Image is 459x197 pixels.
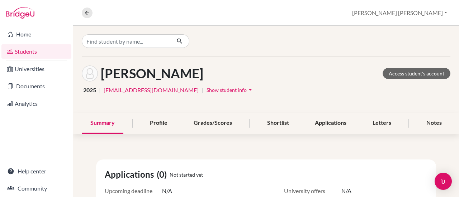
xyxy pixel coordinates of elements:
[1,181,71,196] a: Community
[1,79,71,93] a: Documents
[306,113,355,134] div: Applications
[170,171,203,178] span: Not started yet
[82,65,98,82] img: Ming Fa Zheng's avatar
[341,187,351,195] span: N/A
[185,113,241,134] div: Grades/Scores
[99,86,101,94] span: |
[1,44,71,59] a: Students
[259,113,298,134] div: Shortlist
[162,187,172,195] span: N/A
[1,164,71,178] a: Help center
[101,66,203,81] h1: [PERSON_NAME]
[364,113,400,134] div: Letters
[1,62,71,76] a: Universities
[82,113,123,134] div: Summary
[284,187,341,195] span: University offers
[1,27,71,41] a: Home
[247,86,254,93] i: arrow_drop_down
[105,187,162,195] span: Upcoming deadline
[202,86,203,94] span: |
[349,6,450,20] button: [PERSON_NAME] [PERSON_NAME]
[383,68,450,79] a: Access student's account
[82,34,171,48] input: Find student by name...
[207,87,247,93] span: Show student info
[6,7,34,19] img: Bridge-U
[157,168,170,181] span: (0)
[435,173,452,190] div: Open Intercom Messenger
[83,86,96,94] span: 2025
[105,168,157,181] span: Applications
[104,86,199,94] a: [EMAIL_ADDRESS][DOMAIN_NAME]
[141,113,176,134] div: Profile
[418,113,450,134] div: Notes
[206,84,254,95] button: Show student infoarrow_drop_down
[1,97,71,111] a: Analytics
